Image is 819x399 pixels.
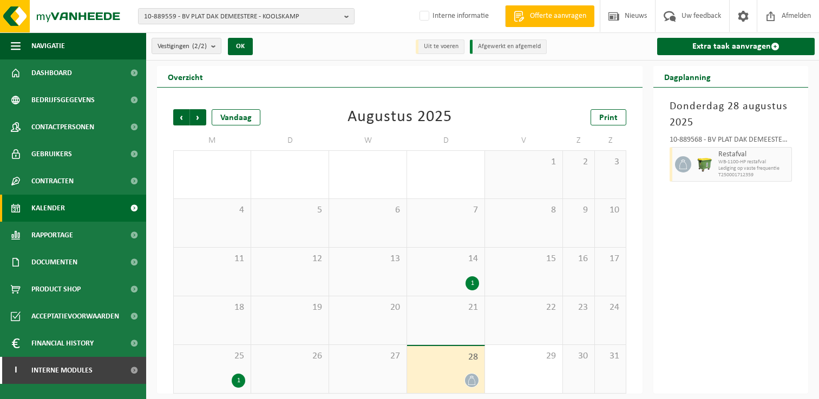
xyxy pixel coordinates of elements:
span: Contracten [31,168,74,195]
span: Vestigingen [158,38,207,55]
h3: Donderdag 28 augustus 2025 [670,98,792,131]
img: WB-1100-HPE-GN-50 [697,156,713,172]
span: 12 [257,253,323,265]
span: Contactpersonen [31,114,94,141]
span: Dashboard [31,59,72,87]
span: I [11,357,21,384]
span: 30 [568,350,589,362]
span: 27 [335,350,401,362]
span: 5 [257,204,323,216]
span: Rapportage [31,222,73,249]
td: Z [563,131,595,150]
span: 22 [490,302,557,314]
span: WB-1100-HP restafval [718,159,789,165]
span: 20 [335,302,401,314]
li: Uit te voeren [416,39,464,54]
span: 6 [335,204,401,216]
span: 16 [568,253,589,265]
span: 24 [600,302,621,314]
span: 4 [179,204,245,216]
span: T250001712359 [718,172,789,178]
span: Acceptatievoorwaarden [31,303,119,330]
span: 10-889559 - BV PLAT DAK DEMEESTERE - KOOLSKAMP [144,9,340,25]
div: Augustus 2025 [348,109,452,125]
span: 21 [412,302,479,314]
span: 29 [490,350,557,362]
button: Vestigingen(2/2) [152,38,221,54]
span: 31 [600,350,621,362]
span: 23 [568,302,589,314]
span: 10 [600,204,621,216]
td: D [407,131,485,150]
count: (2/2) [192,43,207,50]
span: 26 [257,350,323,362]
div: Vandaag [212,109,260,125]
span: Volgende [190,109,206,125]
button: 10-889559 - BV PLAT DAK DEMEESTERE - KOOLSKAMP [138,8,355,24]
span: Gebruikers [31,141,72,168]
span: 11 [179,253,245,265]
td: M [173,131,251,150]
span: Kalender [31,195,65,222]
span: 2 [568,156,589,168]
label: Interne informatie [417,8,489,24]
span: 15 [490,253,557,265]
span: Restafval [718,150,789,159]
span: Documenten [31,249,77,276]
span: 18 [179,302,245,314]
span: Lediging op vaste frequentie [718,165,789,172]
td: Z [595,131,627,150]
span: 28 [412,351,479,363]
span: 1 [490,156,557,168]
li: Afgewerkt en afgemeld [470,39,547,54]
td: V [485,131,563,150]
a: Print [591,109,626,125]
span: 14 [412,253,479,265]
span: Print [599,114,618,122]
div: 10-889568 - BV PLAT DAK DEMEESTERE - KOOLSKAMP [670,136,792,147]
span: 13 [335,253,401,265]
a: Offerte aanvragen [505,5,594,27]
h2: Dagplanning [653,66,722,87]
span: 3 [600,156,621,168]
span: 25 [179,350,245,362]
span: 8 [490,204,557,216]
button: OK [228,38,253,55]
span: Interne modules [31,357,93,384]
span: 9 [568,204,589,216]
span: Vorige [173,109,189,125]
div: 1 [232,374,245,388]
span: Navigatie [31,32,65,59]
span: 19 [257,302,323,314]
span: Product Shop [31,276,81,303]
span: Offerte aanvragen [527,11,589,22]
h2: Overzicht [157,66,214,87]
span: Bedrijfsgegevens [31,87,95,114]
span: 7 [412,204,479,216]
span: 17 [600,253,621,265]
td: W [329,131,407,150]
div: 1 [466,276,479,290]
span: Financial History [31,330,94,357]
a: Extra taak aanvragen [657,38,815,55]
td: D [251,131,329,150]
